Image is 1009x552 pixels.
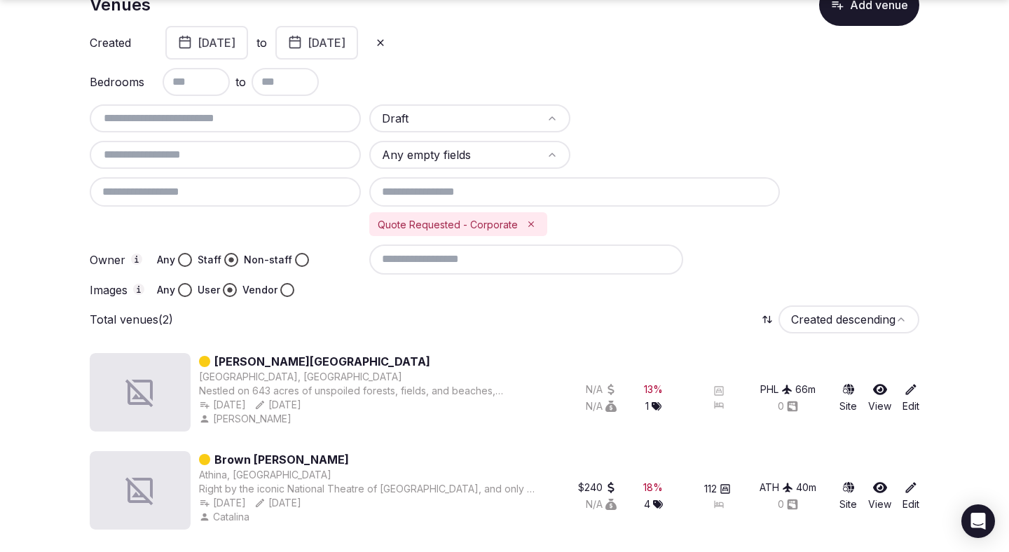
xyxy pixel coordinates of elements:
div: Quote Requested - Corporate [369,212,547,236]
button: 1 [645,399,661,413]
button: [DATE] [254,398,301,412]
label: Images [90,284,146,296]
label: Created [90,37,146,48]
button: Remove Quote Requested - Corporate [523,216,539,232]
span: 112 [704,482,717,496]
p: Total venues (2) [90,312,173,327]
a: [PERSON_NAME][GEOGRAPHIC_DATA] [214,353,430,370]
button: [DATE] [199,496,246,510]
label: User [198,283,220,297]
button: N/A [586,497,617,511]
button: 0 [778,497,798,511]
button: $240 [578,481,617,495]
a: Brown [PERSON_NAME] [214,451,349,468]
label: Bedrooms [90,76,146,88]
button: Athina, [GEOGRAPHIC_DATA] [199,468,331,482]
button: [PERSON_NAME] [199,412,294,426]
button: [DATE] [275,26,358,60]
button: 0 [778,399,798,413]
div: Open Intercom Messenger [961,504,995,538]
a: View [868,481,891,511]
button: 4 [644,497,663,511]
button: ATH [760,481,793,495]
button: N/A [586,382,617,396]
label: Staff [198,253,221,267]
a: Site [839,382,857,413]
button: N/A [586,399,617,413]
button: [DATE] [199,398,246,412]
label: Vendor [242,283,277,297]
button: 112 [704,482,731,496]
a: Edit [902,382,919,413]
button: 13% [644,382,663,396]
button: Images [133,284,144,295]
label: Owner [90,254,146,266]
div: Right by the iconic National Theatre of [GEOGRAPHIC_DATA], and only a few steps away from the ren... [199,482,535,496]
button: [DATE] [165,26,248,60]
div: 13 % [644,382,663,396]
button: 40m [796,481,816,495]
a: View [868,382,891,413]
label: Non-staff [244,253,292,267]
div: 66 m [795,382,816,396]
div: 18 % [643,481,663,495]
button: 66m [795,382,816,396]
button: Owner [131,254,142,265]
button: Catalina [199,510,252,524]
a: Edit [902,481,919,511]
label: Any [157,283,175,297]
div: 40 m [796,481,816,495]
button: 18% [643,481,663,495]
button: PHL [760,382,792,396]
a: Site [839,481,857,511]
label: to [256,35,267,50]
div: Nestled on 643 acres of unspoiled forests, fields, and beaches, [PERSON_NAME] and [GEOGRAPHIC_DAT... [199,384,535,398]
label: Any [157,253,175,267]
span: to [235,74,246,90]
button: [GEOGRAPHIC_DATA], [GEOGRAPHIC_DATA] [199,370,402,384]
button: [DATE] [254,496,301,510]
